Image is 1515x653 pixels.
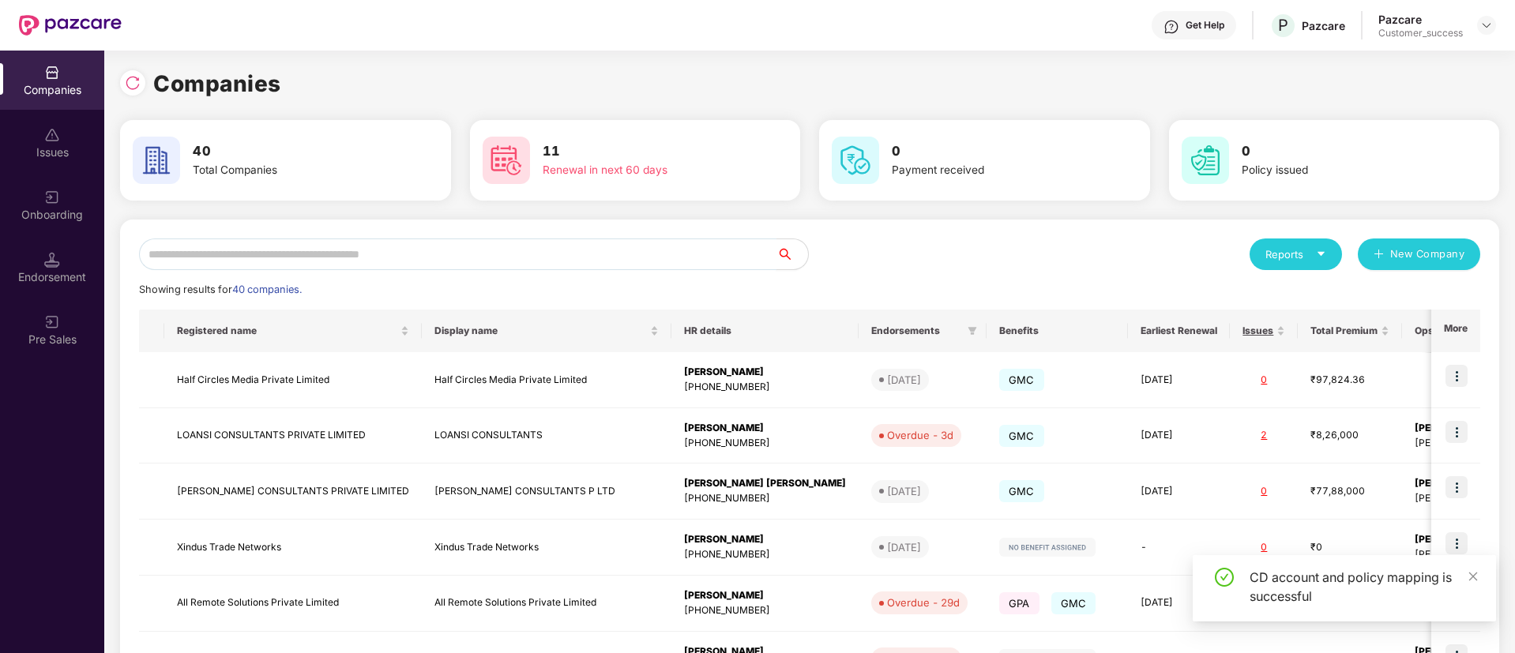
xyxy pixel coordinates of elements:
[422,408,671,464] td: LOANSI CONSULTANTS
[684,603,846,618] div: [PHONE_NUMBER]
[1215,568,1234,587] span: check-circle
[422,310,671,352] th: Display name
[153,66,281,101] h1: Companies
[1310,373,1389,388] div: ₹97,824.36
[684,380,846,395] div: [PHONE_NUMBER]
[887,483,921,499] div: [DATE]
[999,369,1044,391] span: GMC
[44,127,60,143] img: svg+xml;base64,PHN2ZyBpZD0iSXNzdWVzX2Rpc2FibGVkIiB4bWxucz0iaHR0cDovL3d3dy53My5vcmcvMjAwMC9zdmciIH...
[1051,592,1096,614] span: GMC
[1374,249,1384,261] span: plus
[1164,19,1179,35] img: svg+xml;base64,PHN2ZyBpZD0iSGVscC0zMngzMiIgeG1sbnM9Imh0dHA6Ly93d3cudzMub3JnLzIwMDAvc3ZnIiB3aWR0aD...
[422,520,671,576] td: Xindus Trade Networks
[1278,16,1288,35] span: P
[139,283,302,295] span: Showing results for
[999,538,1096,557] img: svg+xml;base64,PHN2ZyB4bWxucz0iaHR0cDovL3d3dy53My5vcmcvMjAwMC9zdmciIHdpZHRoPSIxMjIiIGhlaWdodD0iMj...
[1468,571,1479,582] span: close
[422,463,671,520] td: [PERSON_NAME] CONSULTANTS P LTD
[133,137,180,184] img: svg+xml;base64,PHN2ZyB4bWxucz0iaHR0cDovL3d3dy53My5vcmcvMjAwMC9zdmciIHdpZHRoPSI2MCIgaGVpZ2h0PSI2MC...
[44,314,60,330] img: svg+xml;base64,PHN2ZyB3aWR0aD0iMjAiIGhlaWdodD0iMjAiIHZpZXdCb3g9IjAgMCAyMCAyMCIgZmlsbD0ibm9uZSIgeG...
[871,325,961,337] span: Endorsements
[1128,408,1230,464] td: [DATE]
[1390,246,1465,262] span: New Company
[684,421,846,436] div: [PERSON_NAME]
[684,491,846,506] div: [PHONE_NUMBER]
[193,141,392,162] h3: 40
[177,325,397,337] span: Registered name
[483,137,530,184] img: svg+xml;base64,PHN2ZyB4bWxucz0iaHR0cDovL3d3dy53My5vcmcvMjAwMC9zdmciIHdpZHRoPSI2MCIgaGVpZ2h0PSI2MC...
[887,372,921,388] div: [DATE]
[1128,520,1230,576] td: -
[44,190,60,205] img: svg+xml;base64,PHN2ZyB3aWR0aD0iMjAiIGhlaWdodD0iMjAiIHZpZXdCb3g9IjAgMCAyMCAyMCIgZmlsbD0ibm9uZSIgeG...
[1242,540,1285,555] div: 0
[776,238,809,270] button: search
[434,325,647,337] span: Display name
[1242,141,1441,162] h3: 0
[1445,365,1468,387] img: icon
[999,592,1039,614] span: GPA
[1298,310,1402,352] th: Total Premium
[1310,428,1389,443] div: ₹8,26,000
[684,476,846,491] div: [PERSON_NAME] [PERSON_NAME]
[892,162,1091,179] div: Payment received
[1182,137,1229,184] img: svg+xml;base64,PHN2ZyB4bWxucz0iaHR0cDovL3d3dy53My5vcmcvMjAwMC9zdmciIHdpZHRoPSI2MCIgaGVpZ2h0PSI2MC...
[684,547,846,562] div: [PHONE_NUMBER]
[1128,352,1230,408] td: [DATE]
[19,15,122,36] img: New Pazcare Logo
[422,352,671,408] td: Half Circles Media Private Limited
[1431,310,1480,352] th: More
[164,352,422,408] td: Half Circles Media Private Limited
[164,310,422,352] th: Registered name
[1242,373,1285,388] div: 0
[671,310,859,352] th: HR details
[164,520,422,576] td: Xindus Trade Networks
[1250,568,1477,606] div: CD account and policy mapping is successful
[1378,12,1463,27] div: Pazcare
[1242,325,1273,337] span: Issues
[1445,476,1468,498] img: icon
[1316,249,1326,259] span: caret-down
[164,408,422,464] td: LOANSI CONSULTANTS PRIVATE LIMITED
[964,321,980,340] span: filter
[1310,325,1378,337] span: Total Premium
[832,137,879,184] img: svg+xml;base64,PHN2ZyB4bWxucz0iaHR0cDovL3d3dy53My5vcmcvMjAwMC9zdmciIHdpZHRoPSI2MCIgaGVpZ2h0PSI2MC...
[892,141,1091,162] h3: 0
[776,248,808,261] span: search
[1128,576,1230,632] td: [DATE]
[164,576,422,632] td: All Remote Solutions Private Limited
[1128,463,1230,520] td: [DATE]
[684,532,846,547] div: [PERSON_NAME]
[1242,428,1285,443] div: 2
[1242,162,1441,179] div: Policy issued
[887,595,960,610] div: Overdue - 29d
[999,480,1044,502] span: GMC
[1186,19,1224,32] div: Get Help
[1358,238,1480,270] button: plusNew Company
[1445,532,1468,554] img: icon
[1378,27,1463,39] div: Customer_success
[684,365,846,380] div: [PERSON_NAME]
[125,75,141,91] img: svg+xml;base64,PHN2ZyBpZD0iUmVsb2FkLTMyeDMyIiB4bWxucz0iaHR0cDovL3d3dy53My5vcmcvMjAwMC9zdmciIHdpZH...
[44,65,60,81] img: svg+xml;base64,PHN2ZyBpZD0iQ29tcGFuaWVzIiB4bWxucz0iaHR0cDovL3d3dy53My5vcmcvMjAwMC9zdmciIHdpZHRoPS...
[232,283,302,295] span: 40 companies.
[164,463,422,520] td: [PERSON_NAME] CONSULTANTS PRIVATE LIMITED
[44,252,60,268] img: svg+xml;base64,PHN2ZyB3aWR0aD0iMTQuNSIgaGVpZ2h0PSIxNC41IiB2aWV3Qm94PSIwIDAgMTYgMTYiIGZpbGw9Im5vbm...
[1480,19,1493,32] img: svg+xml;base64,PHN2ZyBpZD0iRHJvcGRvd24tMzJ4MzIiIHhtbG5zPSJodHRwOi8vd3d3LnczLm9yZy8yMDAwL3N2ZyIgd2...
[999,425,1044,447] span: GMC
[543,141,742,162] h3: 11
[1265,246,1326,262] div: Reports
[684,588,846,603] div: [PERSON_NAME]
[887,427,953,443] div: Overdue - 3d
[1302,18,1345,33] div: Pazcare
[1128,310,1230,352] th: Earliest Renewal
[684,436,846,451] div: [PHONE_NUMBER]
[1230,310,1298,352] th: Issues
[543,162,742,179] div: Renewal in next 60 days
[1310,484,1389,499] div: ₹77,88,000
[968,326,977,336] span: filter
[193,162,392,179] div: Total Companies
[987,310,1128,352] th: Benefits
[422,576,671,632] td: All Remote Solutions Private Limited
[1242,484,1285,499] div: 0
[887,539,921,555] div: [DATE]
